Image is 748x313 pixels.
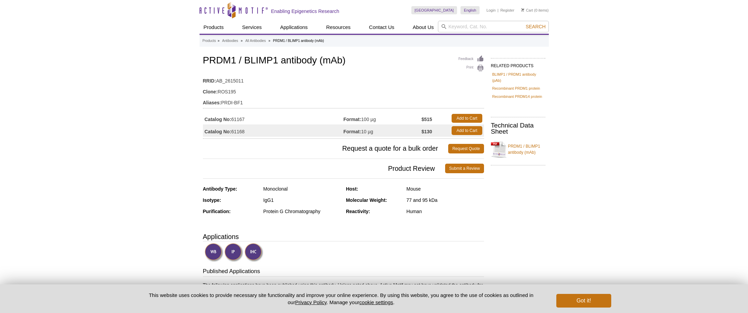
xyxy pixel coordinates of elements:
[521,8,533,13] a: Cart
[346,197,387,203] strong: Molecular Weight:
[500,8,514,13] a: Register
[448,144,484,153] a: Request Quote
[203,100,221,106] strong: Aliases:
[422,116,432,122] strong: $515
[452,114,482,123] a: Add to Cart
[203,85,484,95] td: ROS195
[343,112,422,124] td: 100 µg
[498,6,499,14] li: |
[346,186,358,192] strong: Host:
[271,8,339,14] h2: Enabling Epigenetics Research
[556,294,611,308] button: Got it!
[407,197,484,203] div: 77 and 95 kDa
[273,39,324,43] li: PRDM1 / BLIMP1 antibody (mAb)
[407,186,484,192] div: Mouse
[491,139,545,160] a: PRDM1 / BLIMP1 antibody (mAb)
[203,89,218,95] strong: Clone:
[203,209,231,214] strong: Purification:
[263,197,341,203] div: IgG1
[365,21,398,34] a: Contact Us
[521,6,549,14] li: (0 items)
[203,112,343,124] td: 61167
[200,21,228,34] a: Products
[203,95,484,106] td: PRDI-BF1
[203,38,216,44] a: Products
[486,8,496,13] a: Login
[422,129,432,135] strong: $130
[524,24,547,30] button: Search
[203,267,484,277] h3: Published Applications
[458,64,484,72] a: Print
[203,78,216,84] strong: RRID:
[521,8,524,12] img: Your Cart
[241,39,243,43] li: »
[203,197,221,203] strong: Isotype:
[137,292,545,306] p: This website uses cookies to provide necessary site functionality and improve your online experie...
[263,186,341,192] div: Monoclonal
[203,144,449,153] span: Request a quote for a bulk order
[492,71,544,84] a: BLIMP1 / PRDM1 antibody (pAb)
[322,21,355,34] a: Resources
[452,126,482,135] a: Add to Cart
[343,124,422,137] td: 10 µg
[492,93,542,100] a: Recombinant PRDM14 protein
[295,299,326,305] a: Privacy Policy
[245,38,266,44] a: All Antibodies
[224,243,243,262] img: Immunoprecipitation Validated
[203,74,484,85] td: AB_2615011
[245,243,263,262] img: Immunohistochemistry Validated
[346,209,370,214] strong: Reactivity:
[205,243,223,262] img: Western Blot Validated
[276,21,312,34] a: Applications
[409,21,438,34] a: About Us
[407,208,484,214] div: Human
[203,186,237,192] strong: Antibody Type:
[205,116,232,122] strong: Catalog No:
[203,55,484,67] h1: PRDM1 / BLIMP1 antibody (mAb)
[359,299,393,305] button: cookie settings
[458,55,484,63] a: Feedback
[343,129,361,135] strong: Format:
[411,6,457,14] a: [GEOGRAPHIC_DATA]
[203,124,343,137] td: 61168
[222,38,238,44] a: Antibodies
[268,39,270,43] li: »
[263,208,341,214] div: Protein G Chromatography
[445,164,484,173] a: Submit a Review
[526,24,545,29] span: Search
[492,85,540,91] a: Recombinant PRDM1 protein
[491,122,545,135] h2: Technical Data Sheet
[205,129,232,135] strong: Catalog No:
[238,21,266,34] a: Services
[343,116,361,122] strong: Format:
[438,21,549,32] input: Keyword, Cat. No.
[203,164,445,173] span: Product Review
[491,58,545,70] h2: RELATED PRODUCTS
[218,39,220,43] li: »
[460,6,480,14] a: English
[203,232,484,242] h3: Applications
